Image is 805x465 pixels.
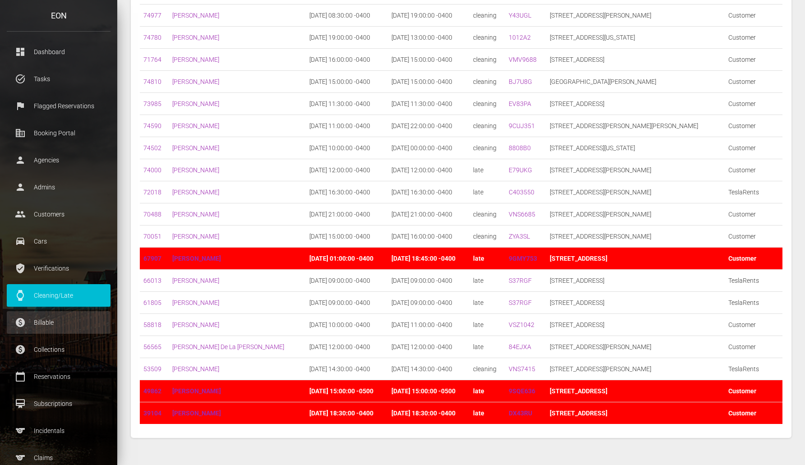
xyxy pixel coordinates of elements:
td: [STREET_ADDRESS][PERSON_NAME][PERSON_NAME] [546,115,725,137]
td: cleaning [469,93,505,115]
td: [STREET_ADDRESS] [546,292,725,314]
td: [DATE] 19:00:00 -0400 [306,27,388,49]
a: [PERSON_NAME] [172,12,219,19]
a: 53509 [143,365,161,373]
a: 73985 [143,100,161,107]
td: [STREET_ADDRESS] [546,314,725,336]
a: BJ7U8G [509,78,532,85]
a: [PERSON_NAME] De La [PERSON_NAME] [172,343,284,350]
a: [PERSON_NAME] [172,365,219,373]
td: [DATE] 16:30:00 -0400 [388,181,470,203]
a: VMV9688 [509,56,537,63]
td: Customer [725,203,782,226]
a: [PERSON_NAME] [172,144,219,152]
td: Customer [725,248,782,270]
td: cleaning [469,358,505,380]
td: [STREET_ADDRESS][PERSON_NAME] [546,226,725,248]
td: Customer [725,402,782,424]
td: [STREET_ADDRESS][PERSON_NAME] [546,159,725,181]
a: 66013 [143,277,161,284]
td: [STREET_ADDRESS] [546,380,725,402]
td: [DATE] 11:30:00 -0400 [306,93,388,115]
a: 9GMY753 [509,255,537,262]
td: Customer [725,49,782,71]
a: E79UKG [509,166,532,174]
td: [DATE] 09:00:00 -0400 [306,270,388,292]
td: [STREET_ADDRESS][PERSON_NAME] [546,181,725,203]
a: [PERSON_NAME] [172,56,219,63]
td: late [469,292,505,314]
a: 74590 [143,122,161,129]
td: [DATE] 21:00:00 -0400 [306,203,388,226]
td: late [469,336,505,358]
td: [DATE] 11:00:00 -0400 [388,314,470,336]
td: cleaning [469,5,505,27]
a: 61805 [143,299,161,306]
p: Agencies [14,153,104,167]
a: verified_user Verifications [7,257,110,280]
a: [PERSON_NAME] [172,299,219,306]
a: [PERSON_NAME] [172,78,219,85]
a: S37RGF [509,277,532,284]
td: Customer [725,380,782,402]
td: Customer [725,137,782,159]
td: [DATE] 10:00:00 -0400 [306,314,388,336]
p: Booking Portal [14,126,104,140]
td: TeslaRents [725,181,782,203]
a: VSZ1042 [509,321,534,328]
a: calendar_today Reservations [7,365,110,388]
p: Claims [14,451,104,465]
a: 56565 [143,343,161,350]
a: watch Cleaning/Late [7,284,110,307]
td: [DATE] 00:00:00 -0400 [388,137,470,159]
a: 9SQE636 [509,387,535,395]
a: 9CUJ351 [509,122,535,129]
a: [PERSON_NAME] [172,189,219,196]
td: late [469,181,505,203]
td: late [469,402,505,424]
a: 74000 [143,166,161,174]
p: Admins [14,180,104,194]
td: [DATE] 15:00:00 -0500 [306,380,388,402]
td: [STREET_ADDRESS][PERSON_NAME] [546,5,725,27]
td: [DATE] 09:00:00 -0400 [306,292,388,314]
td: [DATE] 18:45:00 -0400 [388,248,470,270]
a: card_membership Subscriptions [7,392,110,415]
a: dashboard Dashboard [7,41,110,63]
p: Cleaning/Late [14,289,104,302]
a: [PERSON_NAME] [172,321,219,328]
td: Customer [725,226,782,248]
a: person Admins [7,176,110,198]
a: [PERSON_NAME] [172,100,219,107]
td: [DATE] 15:00:00 -0400 [306,71,388,93]
a: 74502 [143,144,161,152]
a: 67907 [143,255,161,262]
td: cleaning [469,203,505,226]
a: [PERSON_NAME] [172,166,219,174]
td: late [469,159,505,181]
td: [DATE] 15:00:00 -0400 [306,226,388,248]
td: [STREET_ADDRESS][PERSON_NAME] [546,336,725,358]
td: TeslaRents [725,270,782,292]
a: paid Collections [7,338,110,361]
a: Y43UGL [509,12,531,19]
a: person Agencies [7,149,110,171]
a: 49862 [143,387,161,395]
a: 74780 [143,34,161,41]
p: Collections [14,343,104,356]
a: [PERSON_NAME] [172,211,219,218]
td: [DATE] 09:00:00 -0400 [388,292,470,314]
td: [STREET_ADDRESS][US_STATE] [546,137,725,159]
a: 58818 [143,321,161,328]
a: 1012A2 [509,34,531,41]
td: Customer [725,27,782,49]
td: cleaning [469,137,505,159]
a: corporate_fare Booking Portal [7,122,110,144]
p: Dashboard [14,45,104,59]
td: [STREET_ADDRESS][PERSON_NAME] [546,203,725,226]
td: [STREET_ADDRESS] [546,93,725,115]
p: Reservations [14,370,104,383]
a: [PERSON_NAME] [172,255,221,262]
a: EV83PA [509,100,531,107]
td: [STREET_ADDRESS] [546,248,725,270]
